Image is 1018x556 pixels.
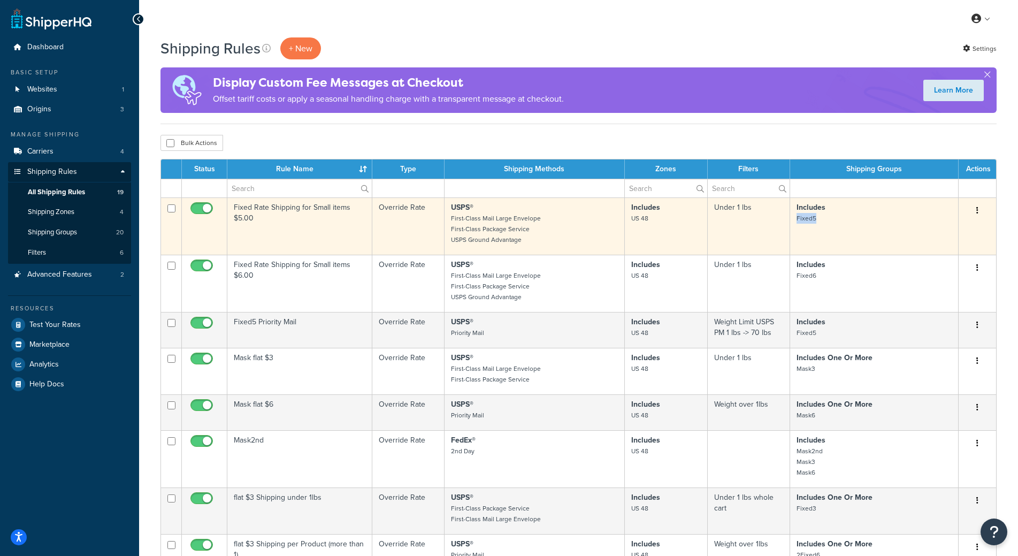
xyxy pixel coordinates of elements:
strong: Includes [797,259,825,270]
td: Override Rate [372,348,445,394]
li: Origins [8,100,131,119]
small: US 48 [631,410,648,420]
td: Under 1 lbs [708,348,790,394]
small: First-Class Mail Large Envelope First-Class Package Service USPS Ground Advantage [451,271,541,302]
small: US 48 [631,328,648,338]
a: Websites 1 [8,80,131,100]
li: Carriers [8,142,131,162]
strong: Includes [797,316,825,327]
strong: USPS® [451,202,473,213]
th: Rule Name : activate to sort column ascending [227,159,372,179]
td: Fixed Rate Shipping for Small items $6.00 [227,255,372,312]
a: Settings [963,41,997,56]
button: Bulk Actions [160,135,223,151]
span: 20 [116,228,124,237]
strong: USPS® [451,538,473,550]
strong: Includes One Or More [797,492,872,503]
span: Test Your Rates [29,321,81,330]
strong: Includes [631,399,660,410]
h4: Display Custom Fee Messages at Checkout [213,74,564,92]
small: US 48 [631,364,648,374]
strong: Includes [631,492,660,503]
span: Marketplace [29,340,70,349]
a: Carriers 4 [8,142,131,162]
td: Fixed Rate Shipping for Small items $5.00 [227,197,372,255]
p: + New [280,37,321,59]
strong: USPS® [451,399,473,410]
small: First-Class Mail Large Envelope First-Class Package Service [451,364,541,384]
small: Fixed3 [797,504,816,513]
small: First-Class Mail Large Envelope First-Class Package Service USPS Ground Advantage [451,214,541,245]
li: Shipping Groups [8,223,131,242]
a: Help Docs [8,375,131,394]
strong: USPS® [451,352,473,363]
td: Mask2nd [227,430,372,488]
small: Fixed5 [797,214,816,223]
strong: Includes [631,538,660,550]
th: Type [372,159,445,179]
td: Under 1 lbs [708,197,790,255]
small: Mask2nd Mask3 Mask6 [797,446,823,477]
td: Under 1 lbs [708,255,790,312]
td: Fixed5 Priority Mail [227,312,372,348]
strong: USPS® [451,259,473,270]
li: All Shipping Rules [8,182,131,202]
small: US 48 [631,214,648,223]
td: Override Rate [372,255,445,312]
th: Actions [959,159,996,179]
strong: Includes [631,259,660,270]
td: Mask flat $3 [227,348,372,394]
small: US 48 [631,504,648,513]
span: Help Docs [29,380,64,389]
span: Shipping Rules [27,167,77,177]
a: Shipping Rules [8,162,131,182]
a: Shipping Groups 20 [8,223,131,242]
div: Resources [8,304,131,313]
li: Shipping Rules [8,162,131,264]
strong: Includes One Or More [797,538,872,550]
a: Marketplace [8,335,131,354]
strong: Includes One Or More [797,352,872,363]
span: Dashboard [27,43,64,52]
img: duties-banner-06bc72dcb5fe05cb3f9472aba00be2ae8eb53ab6f0d8bb03d382ba314ac3c341.png [160,67,213,113]
div: Manage Shipping [8,130,131,139]
a: ShipperHQ Home [11,8,91,29]
small: US 48 [631,271,648,280]
button: Open Resource Center [981,519,1007,545]
td: Override Rate [372,488,445,534]
li: Test Your Rates [8,315,131,334]
span: 3 [120,105,124,114]
strong: Includes [631,435,660,446]
span: Analytics [29,360,59,369]
div: Basic Setup [8,68,131,77]
span: Origins [27,105,51,114]
td: Under 1 lbs whole cart [708,488,790,534]
td: Weight over 1lbs [708,394,790,430]
a: Analytics [8,355,131,374]
span: Filters [28,248,46,257]
input: Search [625,179,707,197]
input: Search [227,179,372,197]
small: Fixed5 [797,328,816,338]
strong: FedEx® [451,435,476,446]
small: Mask3 [797,364,815,374]
strong: Includes [797,435,825,446]
td: Weight Limit USPS PM 1 lbs -> 70 lbs [708,312,790,348]
td: Override Rate [372,430,445,488]
li: Shipping Zones [8,202,131,222]
strong: Includes [631,352,660,363]
a: Advanced Features 2 [8,265,131,285]
h1: Shipping Rules [160,38,261,59]
a: Shipping Zones 4 [8,202,131,222]
li: Advanced Features [8,265,131,285]
a: Learn More [923,80,984,101]
span: 4 [120,147,124,156]
td: Override Rate [372,197,445,255]
small: Priority Mail [451,410,484,420]
span: Advanced Features [27,270,92,279]
a: All Shipping Rules 19 [8,182,131,202]
strong: USPS® [451,316,473,327]
a: Origins 3 [8,100,131,119]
